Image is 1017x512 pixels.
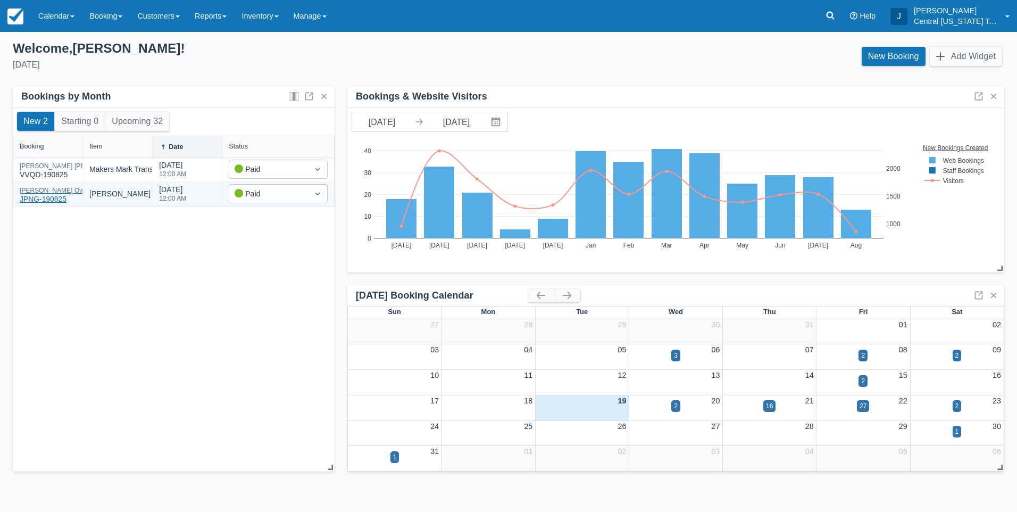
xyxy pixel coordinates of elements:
[21,90,111,103] div: Bookings by Month
[712,397,720,405] a: 20
[899,422,907,431] a: 29
[766,401,773,411] div: 16
[805,397,814,405] a: 21
[924,144,989,151] text: New Bookings Created
[955,427,959,436] div: 1
[890,8,907,25] div: J
[169,143,183,151] div: Date
[20,163,127,180] div: VVQD-190825
[20,163,127,169] div: [PERSON_NAME] [PERSON_NAME]
[430,320,439,329] a: 27
[159,195,186,202] div: 12:00 AM
[914,16,999,27] p: Central [US_STATE] Tours
[674,401,678,411] div: 2
[899,345,907,354] a: 08
[859,308,868,316] span: Fri
[388,308,401,316] span: Sun
[13,40,500,56] div: Welcome , [PERSON_NAME] !
[674,351,678,360] div: 3
[524,447,532,456] a: 01
[618,447,626,456] a: 02
[860,401,866,411] div: 27
[899,320,907,329] a: 01
[20,167,127,172] a: [PERSON_NAME] [PERSON_NAME]VVQD-190825
[861,351,865,360] div: 2
[430,422,439,431] a: 24
[952,308,962,316] span: Sat
[524,397,532,405] a: 18
[13,59,500,71] div: [DATE]
[805,345,814,354] a: 07
[430,447,439,456] a: 31
[618,371,626,379] a: 12
[899,371,907,379] a: 15
[899,397,907,405] a: 22
[712,320,720,329] a: 30
[618,397,626,405] a: 19
[486,112,507,131] button: Interact with the calendar and add the check-in date for your trip.
[356,90,487,103] div: Bookings & Website Visitors
[862,47,926,66] a: New Booking
[763,308,776,316] span: Thu
[105,112,169,131] button: Upcoming 32
[805,447,814,456] a: 04
[993,345,1001,354] a: 09
[89,188,250,200] div: [PERSON_NAME] O private tour 5 guest [DATE]
[914,5,999,16] p: [PERSON_NAME]
[312,164,323,175] span: Dropdown icon
[20,192,94,196] a: [PERSON_NAME] OwrenJPNG-190825
[524,371,532,379] a: 11
[524,320,532,329] a: 28
[618,320,626,329] a: 29
[430,397,439,405] a: 17
[235,163,303,175] div: Paid
[993,320,1001,329] a: 02
[993,422,1001,431] a: 30
[805,422,814,431] a: 28
[712,447,720,456] a: 03
[20,143,44,150] div: Booking
[669,308,683,316] span: Wed
[89,143,103,150] div: Item
[993,447,1001,456] a: 06
[524,345,532,354] a: 04
[430,371,439,379] a: 10
[235,188,303,200] div: Paid
[159,160,186,184] div: [DATE]
[712,345,720,354] a: 06
[524,422,532,431] a: 25
[55,112,105,131] button: Starting 0
[712,371,720,379] a: 13
[352,112,412,131] input: Start Date
[805,320,814,329] a: 31
[20,187,94,205] div: JPNG-190825
[618,345,626,354] a: 05
[850,12,857,20] i: Help
[312,188,323,199] span: Dropdown icon
[955,351,959,360] div: 2
[712,422,720,431] a: 27
[899,447,907,456] a: 05
[930,47,1002,66] button: Add Widget
[860,12,876,20] span: Help
[229,143,248,150] div: Status
[7,9,23,24] img: checkfront-main-nav-mini-logo.png
[861,376,865,386] div: 2
[805,371,814,379] a: 14
[993,371,1001,379] a: 16
[993,397,1001,405] a: 23
[159,171,186,177] div: 12:00 AM
[356,290,528,302] div: [DATE] Booking Calendar
[393,452,397,462] div: 1
[618,422,626,431] a: 26
[20,187,94,194] div: [PERSON_NAME] Owren
[17,112,54,131] button: New 2
[481,308,496,316] span: Mon
[159,184,186,208] div: [DATE]
[955,401,959,411] div: 2
[427,112,486,131] input: End Date
[576,308,588,316] span: Tue
[89,164,207,175] div: Makers Mark Transportation [DATE]
[430,345,439,354] a: 03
